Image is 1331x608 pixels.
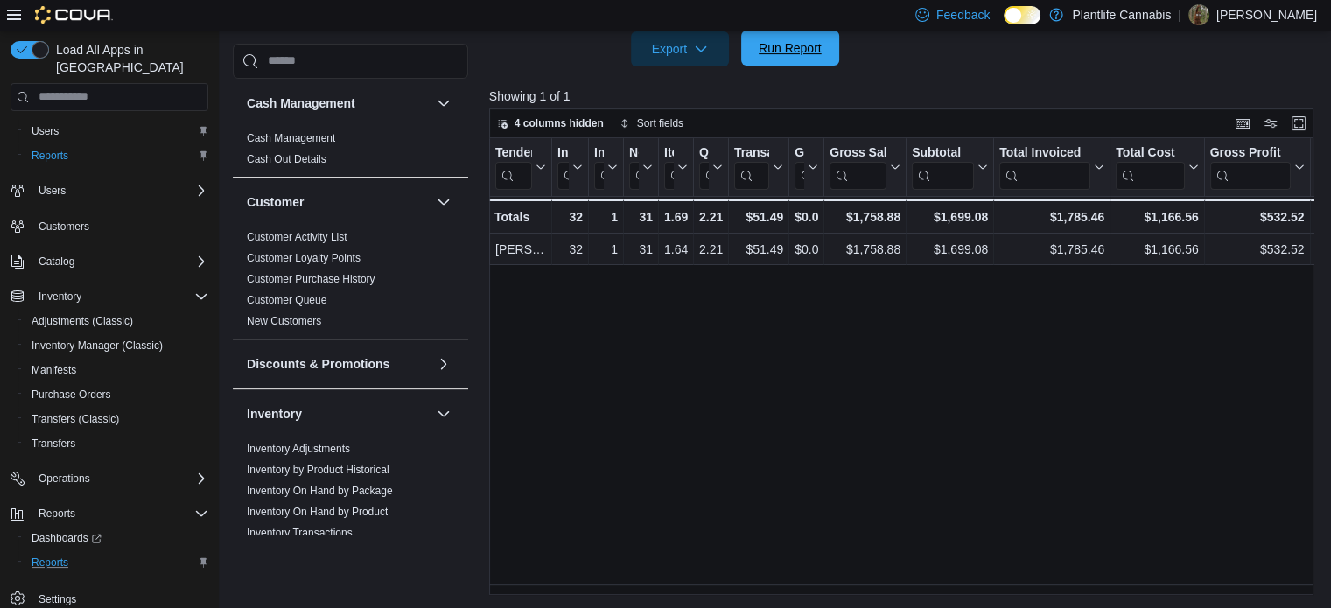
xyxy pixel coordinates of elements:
div: Net Sold [629,144,639,161]
div: Kearan Fenton [1188,4,1209,25]
div: $532.52 [1209,206,1304,227]
button: Enter fullscreen [1288,113,1309,134]
div: 1 [594,239,618,260]
div: 2.21 [699,239,723,260]
span: Transfers [32,437,75,451]
span: New Customers [247,314,321,328]
button: Total Cost [1116,144,1198,189]
div: Gross Profit [1209,144,1290,189]
a: Transfers [25,433,82,454]
button: Customer [247,193,430,211]
span: Inventory Manager (Classic) [32,339,163,353]
a: Transfers (Classic) [25,409,126,430]
button: Gift Cards [795,144,818,189]
button: Discounts & Promotions [247,355,430,373]
button: Reports [18,550,215,575]
button: Qty Per Transaction [699,144,723,189]
span: Transfers (Classic) [32,412,119,426]
div: Invoices Sold [557,144,569,161]
div: 1 [594,206,618,227]
button: 4 columns hidden [490,113,611,134]
span: Reports [25,145,208,166]
a: Dashboards [25,528,109,549]
button: Manifests [18,358,215,382]
div: Qty Per Transaction [699,144,709,161]
span: Inventory Adjustments [247,442,350,456]
p: [PERSON_NAME] [1216,4,1317,25]
button: Transfers [18,431,215,456]
a: Customer Loyalty Points [247,252,361,264]
div: Gift Cards [795,144,804,161]
div: Total Cost [1116,144,1184,161]
button: Invoices Sold [557,144,583,189]
div: Items Per Transaction [664,144,674,189]
button: Gross Profit [1209,144,1304,189]
a: New Customers [247,315,321,327]
button: Total Invoiced [999,144,1104,189]
p: Showing 1 of 1 [489,87,1322,105]
button: Users [4,178,215,203]
a: Inventory by Product Historical [247,464,389,476]
span: Transfers [25,433,208,454]
button: Purchase Orders [18,382,215,407]
span: Inventory On Hand by Product [247,505,388,519]
div: Tendered Employee [495,144,532,189]
div: Tendered Employee [495,144,532,161]
div: Qty Per Transaction [699,144,709,189]
button: Inventory [32,286,88,307]
button: Operations [4,466,215,491]
div: Total Cost [1116,144,1184,189]
button: Keyboard shortcuts [1232,113,1253,134]
p: Plantlife Cannabis [1072,4,1171,25]
div: $1,166.56 [1116,239,1198,260]
div: $0.00 [795,239,818,260]
button: Operations [32,468,97,489]
a: Adjustments (Classic) [25,311,140,332]
div: Transaction Average [734,144,769,161]
button: Adjustments (Classic) [18,309,215,333]
span: Reports [39,507,75,521]
div: 2.21 [699,206,723,227]
span: Purchase Orders [32,388,111,402]
span: Users [39,184,66,198]
button: Export [631,31,729,66]
a: Reports [25,552,75,573]
img: Cova [35,6,113,24]
button: Inventory [4,284,215,309]
span: Dashboards [32,531,102,545]
input: Dark Mode [1004,6,1040,24]
span: Manifests [25,360,208,381]
span: Transfers (Classic) [25,409,208,430]
a: Dashboards [18,526,215,550]
div: Invoices Ref [594,144,604,189]
a: Reports [25,145,75,166]
span: Manifests [32,363,76,377]
button: Inventory Manager (Classic) [18,333,215,358]
span: 4 columns hidden [515,116,604,130]
h3: Cash Management [247,94,355,112]
span: Users [25,121,208,142]
div: $1,785.46 [999,239,1104,260]
button: Catalog [32,251,81,272]
div: Net Sold [629,144,639,189]
div: Items Per Transaction [664,144,674,161]
span: Cash Out Details [247,152,326,166]
div: Totals [494,206,546,227]
a: Inventory On Hand by Package [247,485,393,497]
div: Gift Card Sales [795,144,804,189]
a: Customers [32,216,96,237]
a: Users [25,121,66,142]
span: Inventory Manager (Classic) [25,335,208,356]
button: Users [32,180,73,201]
a: Inventory Transactions [247,527,353,539]
div: Subtotal [912,144,974,189]
div: $532.52 [1209,239,1304,260]
div: [PERSON_NAME] [495,239,546,260]
span: Inventory [39,290,81,304]
a: Customer Queue [247,294,326,306]
div: 32 [557,239,583,260]
div: $51.49 [734,206,783,227]
span: Load All Apps in [GEOGRAPHIC_DATA] [49,41,208,76]
h3: Discounts & Promotions [247,355,389,373]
